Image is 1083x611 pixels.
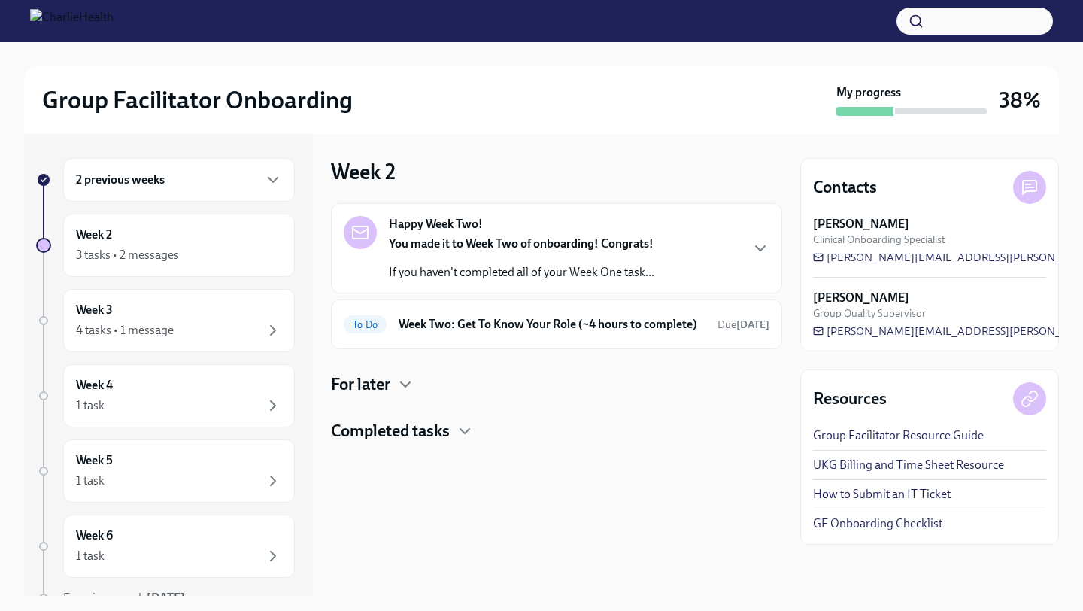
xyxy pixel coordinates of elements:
img: CharlieHealth [30,9,114,33]
strong: My progress [836,84,901,101]
strong: [PERSON_NAME] [813,216,909,233]
a: To DoWeek Two: Get To Know Your Role (~4 hours to complete)Due[DATE] [344,312,769,336]
strong: [DATE] [736,318,769,331]
div: Completed tasks [331,420,782,442]
h4: Contacts [813,176,877,199]
div: 3 tasks • 2 messages [76,247,179,263]
h6: Week 3 [76,302,113,318]
div: 4 tasks • 1 message [76,322,174,339]
h4: Completed tasks [331,420,450,442]
a: Week 61 task [36,515,295,578]
div: 1 task [76,473,105,489]
a: How to Submit an IT Ticket [813,486,951,503]
strong: You made it to Week Two of onboarding! Congrats! [389,236,654,251]
h6: Week Two: Get To Know Your Role (~4 hours to complete) [399,316,705,333]
div: 1 task [76,397,105,414]
h6: 2 previous weeks [76,172,165,188]
h2: Group Facilitator Onboarding [42,85,353,115]
strong: Happy Week Two! [389,216,483,233]
div: 1 task [76,548,105,564]
a: UKG Billing and Time Sheet Resource [813,457,1004,473]
span: August 18th, 2025 10:00 [717,318,769,332]
p: If you haven't completed all of your Week One task... [389,264,654,281]
a: Week 41 task [36,364,295,427]
h4: Resources [813,388,887,410]
h6: Week 4 [76,377,113,394]
span: Clinical Onboarding Specialist [813,233,945,247]
h6: Week 6 [76,527,113,544]
a: Group Facilitator Resource Guide [813,427,984,444]
div: For later [331,373,782,396]
h4: For later [331,373,390,396]
span: Experience ends [63,591,185,605]
a: Week 34 tasks • 1 message [36,289,295,352]
h6: Week 2 [76,226,112,243]
a: GF Onboarding Checklist [813,515,942,532]
a: Week 23 tasks • 2 messages [36,214,295,277]
div: 2 previous weeks [63,158,295,202]
h6: Week 5 [76,452,113,469]
h3: Week 2 [331,158,396,185]
span: Group Quality Supervisor [813,306,926,321]
span: Due [717,318,769,331]
strong: [PERSON_NAME] [813,290,909,306]
span: To Do [344,319,387,330]
strong: [DATE] [147,591,185,605]
a: Week 51 task [36,439,295,503]
h3: 38% [999,87,1041,114]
